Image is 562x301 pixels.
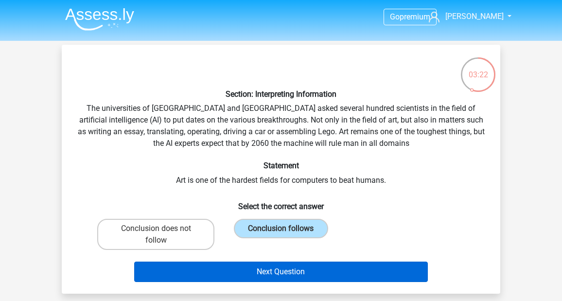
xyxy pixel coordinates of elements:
[66,53,496,286] div: The universities of [GEOGRAPHIC_DATA] and [GEOGRAPHIC_DATA] asked several hundred scientists in t...
[77,161,485,170] h6: Statement
[77,194,485,211] h6: Select the correct answer
[400,12,430,21] span: premium
[384,10,436,23] a: Gopremium
[425,11,505,22] a: [PERSON_NAME]
[65,8,134,31] img: Assessly
[97,219,214,250] label: Conclusion does not follow
[134,262,428,282] button: Next Question
[460,56,496,81] div: 03:22
[445,12,504,21] span: [PERSON_NAME]
[390,12,400,21] span: Go
[234,219,328,238] label: Conclusion follows
[77,89,485,99] h6: Section: Interpreting Information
